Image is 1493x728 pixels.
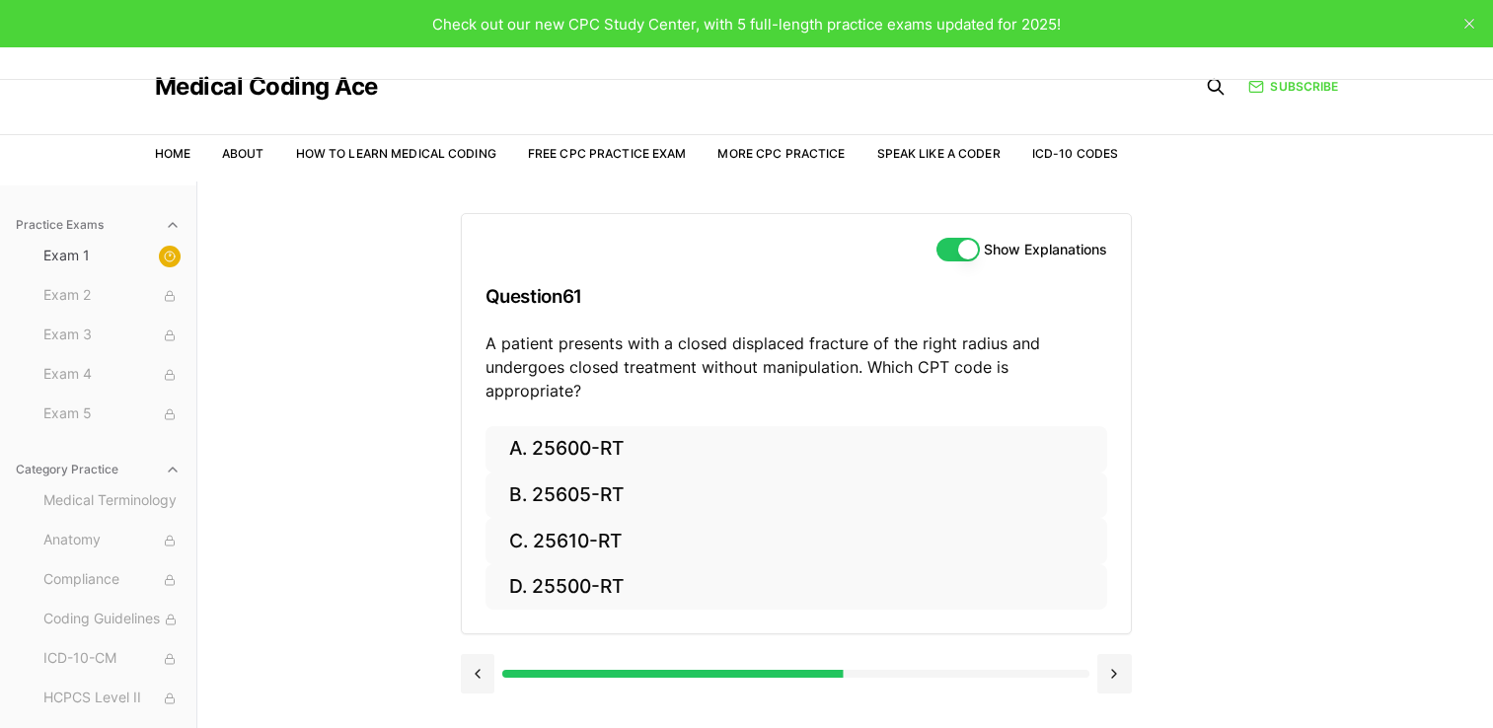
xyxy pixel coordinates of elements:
[36,564,188,596] button: Compliance
[432,15,1061,34] span: Check out our new CPC Study Center, with 5 full-length practice exams updated for 2025!
[8,454,188,485] button: Category Practice
[43,530,181,551] span: Anatomy
[8,209,188,241] button: Practice Exams
[36,359,188,391] button: Exam 4
[528,146,687,161] a: Free CPC Practice Exam
[43,364,181,386] span: Exam 4
[485,331,1107,402] p: A patient presents with a closed displaced fracture of the right radius and undergoes closed trea...
[155,75,378,99] a: Medical Coding Ace
[155,146,190,161] a: Home
[877,146,1001,161] a: Speak Like a Coder
[485,426,1107,473] button: A. 25600-RT
[43,285,181,307] span: Exam 2
[36,485,188,517] button: Medical Terminology
[1454,8,1485,39] button: close
[43,648,181,670] span: ICD-10-CM
[43,403,181,425] span: Exam 5
[43,609,181,630] span: Coding Guidelines
[43,490,181,512] span: Medical Terminology
[485,518,1107,564] button: C. 25610-RT
[36,241,188,272] button: Exam 1
[984,243,1107,256] label: Show Explanations
[43,688,181,709] span: HCPCS Level II
[36,643,188,675] button: ICD-10-CM
[43,569,181,591] span: Compliance
[296,146,496,161] a: How to Learn Medical Coding
[485,473,1107,519] button: B. 25605-RT
[1032,146,1118,161] a: ICD-10 Codes
[36,320,188,351] button: Exam 3
[485,267,1107,326] h3: Question 61
[36,525,188,556] button: Anatomy
[1248,78,1338,96] a: Subscribe
[36,604,188,635] button: Coding Guidelines
[43,246,181,267] span: Exam 1
[43,325,181,346] span: Exam 3
[485,564,1107,611] button: D. 25500-RT
[36,683,188,714] button: HCPCS Level II
[222,146,264,161] a: About
[36,399,188,430] button: Exam 5
[717,146,845,161] a: More CPC Practice
[36,280,188,312] button: Exam 2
